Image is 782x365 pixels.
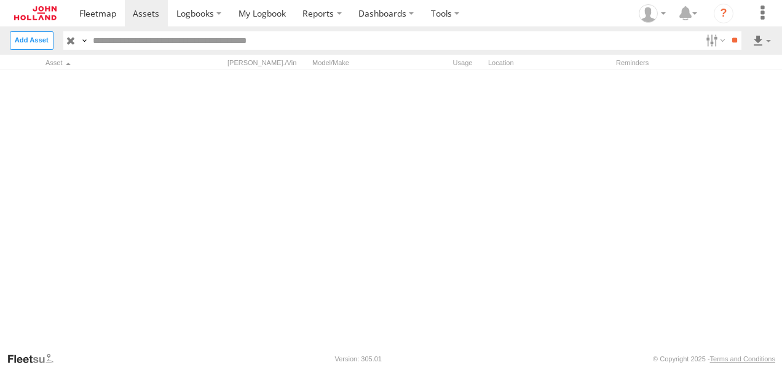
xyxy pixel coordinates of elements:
[616,58,708,67] div: Reminders
[227,58,307,67] div: [PERSON_NAME]./Vin
[409,58,483,67] div: Usage
[45,58,168,67] div: Click to Sort
[312,58,405,67] div: Model/Make
[714,4,733,23] i: ?
[10,31,53,49] label: Create New Asset
[335,355,382,363] div: Version: 305.01
[710,355,775,363] a: Terms and Conditions
[79,31,89,49] label: Search Query
[14,6,57,20] img: jhg-logo.svg
[488,58,611,67] div: Location
[751,31,772,49] label: Export results as...
[701,31,727,49] label: Search Filter Options
[653,355,775,363] div: © Copyright 2025 -
[7,353,63,365] a: Visit our Website
[634,4,670,23] div: Adam Dippie
[3,3,68,23] a: Return to Dashboard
